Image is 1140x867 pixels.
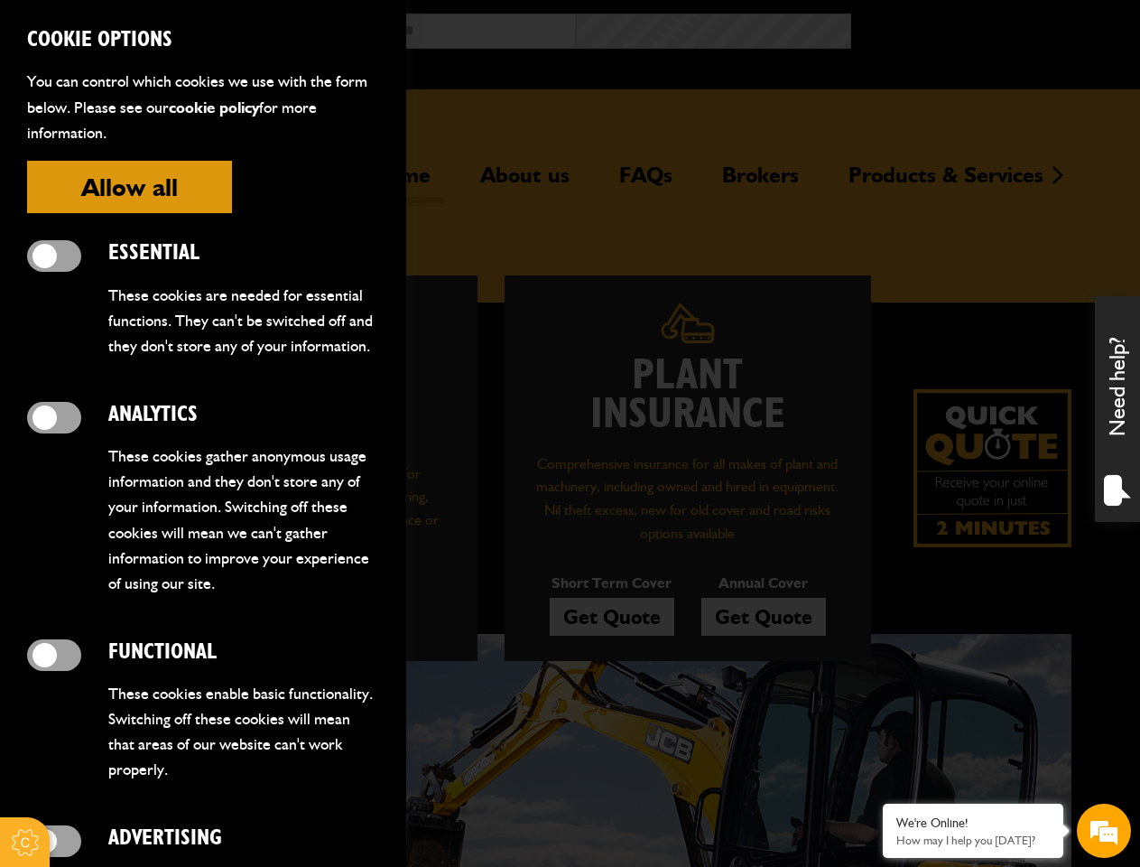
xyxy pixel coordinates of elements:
div: Chat with us now [94,101,303,125]
input: Enter your last name [23,167,329,207]
h2: Cookie Options [27,27,379,53]
h2: Essential [108,240,379,266]
textarea: Type your message and hit 'Enter' [23,327,329,541]
div: Need help? [1095,296,1140,522]
p: You can control which cookies we use with the form below. Please see our for more information. [27,69,379,144]
h2: Analytics [108,402,379,428]
h2: Advertising [108,825,379,852]
input: Enter your email address [23,220,329,260]
div: Minimize live chat window [296,9,339,52]
p: These cookies gather anonymous usage information and they don't store any of your information. Sw... [108,443,379,596]
em: Start Chat [246,556,328,581]
img: d_20077148190_company_1631870298795_20077148190 [31,100,76,126]
p: These cookies enable basic functionality. Switching off these cookies will mean that areas of our... [108,681,379,783]
button: Allow all [27,161,232,213]
a: cookie policy [169,98,259,117]
p: These cookies are needed for essential functions. They can't be switched off and they don't store... [108,283,379,359]
input: Enter your phone number [23,274,329,313]
p: How may I help you today? [896,834,1050,847]
div: We're Online! [896,816,1050,831]
h2: Functional [108,639,379,666]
